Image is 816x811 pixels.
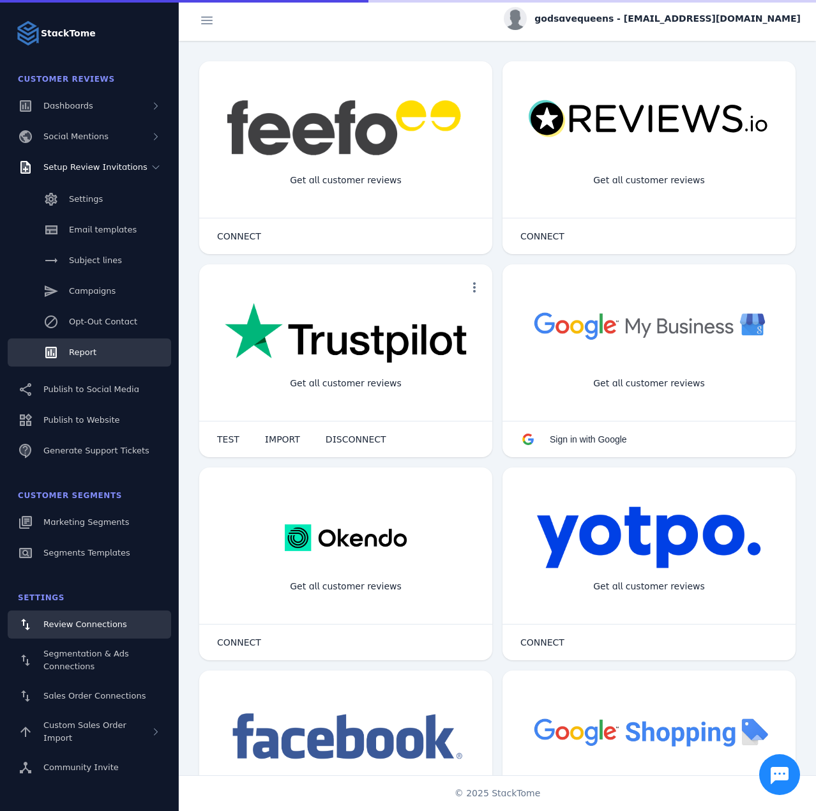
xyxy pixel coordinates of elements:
img: yotpo.png [536,506,762,570]
span: Settings [18,593,64,602]
a: Marketing Segments [8,508,171,536]
strong: StackTome [41,27,96,40]
button: Sign in with Google [508,427,640,452]
a: Email templates [8,216,171,244]
img: okendo.webp [285,506,407,570]
span: © 2025 StackTome [455,787,541,800]
button: IMPORT [252,427,313,452]
span: CONNECT [520,638,564,647]
span: Social Mentions [43,132,109,141]
span: CONNECT [217,638,261,647]
img: googlebusiness.png [528,303,770,348]
span: Review Connections [43,619,127,629]
img: Logo image [15,20,41,46]
a: Subject lines [8,246,171,275]
span: Segmentation & Ads Connections [43,649,129,671]
span: Customer Reviews [18,75,115,84]
span: Sales Order Connections [43,691,146,701]
a: Sales Order Connections [8,682,171,710]
span: Email templates [69,225,137,234]
span: Subject lines [69,255,122,265]
span: Marketing Segments [43,517,129,527]
span: Sign in with Google [550,434,627,444]
button: more [462,275,487,300]
a: Report [8,338,171,367]
span: CONNECT [520,232,564,241]
span: IMPORT [265,435,300,444]
span: CONNECT [217,232,261,241]
img: reviewsio.svg [528,100,770,139]
span: Segments Templates [43,548,130,557]
span: Report [69,347,96,357]
div: Get all customer reviews [280,367,412,400]
a: Publish to Social Media [8,375,171,404]
button: CONNECT [508,224,577,249]
span: Custom Sales Order Import [43,720,126,743]
span: Opt-Out Contact [69,317,137,326]
div: Get all customer reviews [583,163,715,197]
img: trustpilot.png [225,303,467,365]
span: Dashboards [43,101,93,110]
button: godsavequeens - [EMAIL_ADDRESS][DOMAIN_NAME] [504,7,801,30]
span: Campaigns [69,286,116,296]
span: Generate Support Tickets [43,446,149,455]
a: Segments Templates [8,539,171,567]
span: DISCONNECT [326,435,386,444]
a: Segmentation & Ads Connections [8,641,171,679]
button: CONNECT [204,630,274,655]
div: Get all customer reviews [583,570,715,603]
a: Campaigns [8,277,171,305]
span: Setup Review Invitations [43,162,147,172]
span: Community Invite [43,762,119,772]
a: Review Connections [8,610,171,639]
a: Publish to Website [8,406,171,434]
button: DISCONNECT [313,427,399,452]
span: Customer Segments [18,491,122,500]
span: Settings [69,194,103,204]
img: facebook.png [225,709,467,766]
div: Get all customer reviews [280,570,412,603]
span: godsavequeens - [EMAIL_ADDRESS][DOMAIN_NAME] [534,12,801,26]
img: feefo.png [225,100,467,156]
div: Import Products from Google [573,773,724,807]
div: Get all customer reviews [280,163,412,197]
div: Get all customer reviews [583,367,715,400]
a: Community Invite [8,754,171,782]
img: profile.jpg [504,7,527,30]
a: Generate Support Tickets [8,437,171,465]
button: TEST [204,427,252,452]
button: CONNECT [508,630,577,655]
span: Publish to Website [43,415,119,425]
img: googleshopping.png [528,709,770,754]
button: CONNECT [204,224,274,249]
span: Publish to Social Media [43,384,139,394]
span: TEST [217,435,239,444]
a: Settings [8,185,171,213]
a: Opt-Out Contact [8,308,171,336]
